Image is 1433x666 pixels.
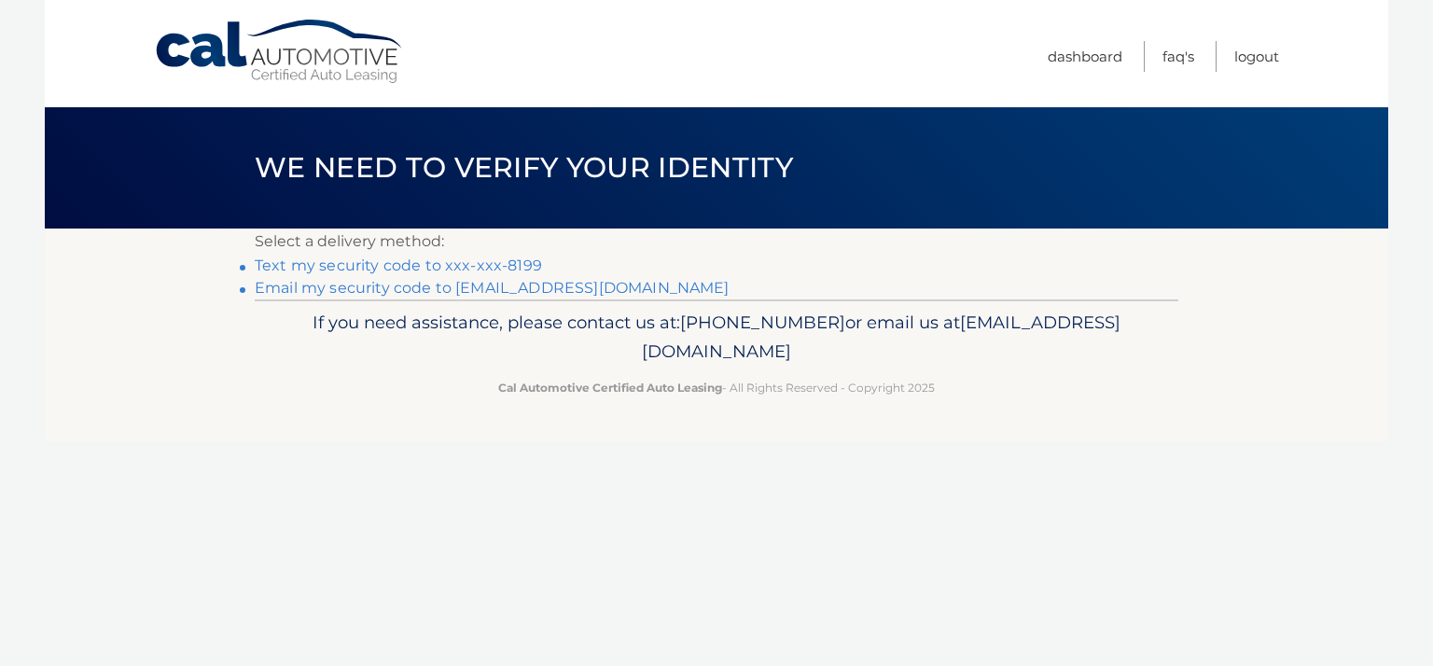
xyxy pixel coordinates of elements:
strong: Cal Automotive Certified Auto Leasing [498,381,722,395]
a: Cal Automotive [154,19,406,85]
p: - All Rights Reserved - Copyright 2025 [267,378,1166,397]
p: If you need assistance, please contact us at: or email us at [267,308,1166,368]
a: Logout [1234,41,1279,72]
span: We need to verify your identity [255,150,793,185]
span: [PHONE_NUMBER] [680,312,845,333]
a: Email my security code to [EMAIL_ADDRESS][DOMAIN_NAME] [255,279,730,297]
p: Select a delivery method: [255,229,1178,255]
a: Dashboard [1048,41,1122,72]
a: FAQ's [1162,41,1194,72]
a: Text my security code to xxx-xxx-8199 [255,257,542,274]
